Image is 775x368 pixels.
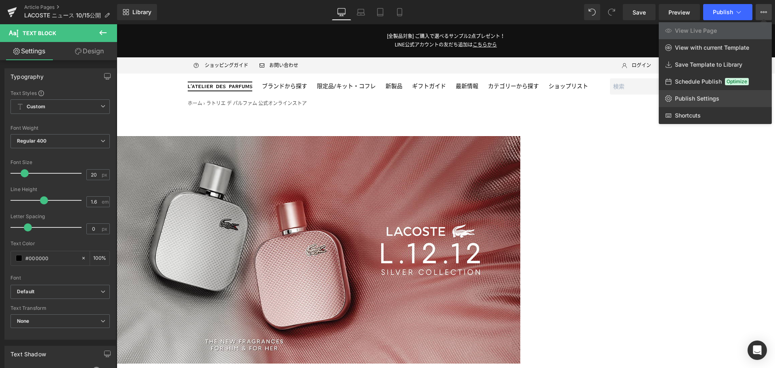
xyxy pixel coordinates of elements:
span: px [102,172,109,177]
span: Publish Settings [675,95,719,102]
div: Font [10,275,110,281]
span: Library [132,8,151,16]
span: お気に入り [559,37,583,46]
div: Text Shadow [10,346,46,357]
a: ブランドから探す [145,55,191,69]
div: % [90,251,109,265]
a: ホーム [71,76,86,82]
button: View Live PageView with current TemplateSave Template to LibrarySchedule PublishOptimizePublish S... [756,4,772,20]
input: 検索 [493,54,574,71]
a: ギフトガイド [295,55,329,69]
span: View Live Page [675,27,717,34]
img: Icon_Heart_Empty.svg [549,39,554,44]
span: ショッピングガイド [88,37,132,46]
img: ラトリエ デ パルファム 公式オンラインストア [71,57,136,67]
b: None [17,318,29,324]
a: Tablet [371,4,390,20]
a: Preview [659,4,700,20]
img: Icon_Search.svg [562,57,571,66]
span: LACOSTE ニュース 10/15公開 [24,12,101,19]
span: Schedule Publish [675,78,722,85]
span: px [102,226,109,231]
div: Line Height [10,187,110,192]
a: ショップリスト [432,55,471,69]
span: Save [633,8,646,17]
div: Font Size [10,160,110,165]
b: Regular 400 [17,138,47,144]
a: Design [60,42,119,60]
a: Mobile [390,4,409,20]
span: ラトリエ デ パルファム 公式オンラインストア [90,76,190,82]
div: Typography [10,69,44,80]
a: Laptop [351,4,371,20]
a: 最新情報 [339,55,362,69]
div: Text Color [10,241,110,246]
span: Save Template to Library [675,61,742,68]
img: Icon_Cart.svg [579,58,588,67]
div: Text Transform [10,305,110,311]
a: Article Pages [24,4,117,11]
div: Text Styles [10,90,110,96]
i: Default [17,288,34,295]
div: Open Intercom Messenger [748,341,767,360]
a: ログイン [501,37,534,46]
a: Desktop [332,4,351,20]
div: Letter Spacing [10,214,110,219]
img: Icon_ShoppingGuide.svg [76,38,83,45]
a: ショッピングガイド [71,37,132,46]
span: お問い合わせ [153,37,182,46]
a: New Library [117,4,157,20]
span: Text Block [23,30,56,36]
div: Font Weight [10,125,110,131]
a: LINE公式アカウントの友だち追加はこちらから [278,18,380,23]
span: ログイン [515,37,534,46]
span: View with current Template [675,44,749,51]
span: Shortcuts [675,112,701,119]
p: [全製品対象] ご購入で選べるサンプル2点プレゼント！ [8,8,650,17]
a: お問い合わせ [138,37,182,46]
a: 限定品/キット・コフレ [200,55,259,69]
button: Publish [703,4,752,20]
span: Preview [668,8,690,17]
a: カテゴリーから探す [371,55,422,69]
span: › [87,76,88,82]
button: Redo [603,4,620,20]
span: Optimize [725,78,749,85]
span: em [102,199,109,204]
span: こちらから [356,18,380,23]
button: Undo [584,4,600,20]
span: Publish [713,9,733,15]
img: Icon_User.svg [505,37,510,46]
b: Custom [27,103,45,110]
input: Color [25,254,77,263]
nav: breadcrumbs [71,75,190,84]
a: 新製品 [269,55,286,69]
img: Icon_Email.svg [143,39,148,43]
